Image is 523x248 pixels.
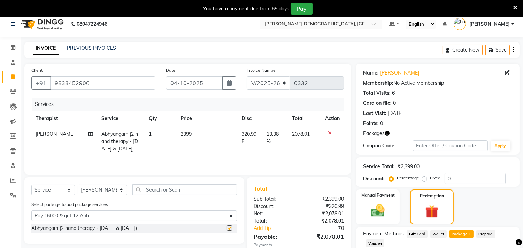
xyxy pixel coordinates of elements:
span: 1 [467,233,471,237]
div: [DATE] [388,110,403,117]
span: Packages [363,130,385,137]
span: 13.38 % [267,131,284,145]
label: Select package to add package services [31,201,108,208]
div: Discount: [248,203,299,210]
div: ₹2,399.00 [299,195,349,203]
div: 0 [380,120,383,127]
span: 2399 [180,131,192,137]
img: _cash.svg [367,203,389,218]
span: Abhyangam (2 hand therapy - [DATE] & [DATE]) [101,131,138,152]
div: ₹2,078.01 [299,210,349,217]
div: ₹2,078.01 [299,217,349,225]
div: Services [32,98,349,111]
label: Manual Payment [361,192,395,199]
button: Pay [291,3,313,15]
div: Name: [363,69,379,77]
button: Create New [443,45,483,55]
a: PREVIOUS INVOICES [67,45,116,51]
div: ₹0 [307,225,349,232]
span: Wallet [430,230,447,238]
button: +91 [31,76,51,90]
div: Last Visit: [363,110,386,117]
label: Percentage [397,175,419,181]
input: Enter Offer / Coupon Code [413,140,487,151]
div: ₹2,399.00 [398,163,420,170]
div: Membership: [363,79,393,87]
div: Points: [363,120,379,127]
div: Service Total: [363,163,395,170]
img: logo [18,14,66,34]
div: Payments [254,242,344,248]
th: Qty [145,111,176,126]
div: Sub Total: [248,195,299,203]
th: Action [321,111,344,126]
div: Total: [248,217,299,225]
div: 6 [392,90,395,97]
div: You have a payment due from 65 days [203,5,289,13]
div: ₹2,078.01 [299,232,349,241]
div: 0 [393,100,396,107]
span: Prepaid [476,230,495,238]
div: Payable: [248,232,299,241]
div: ₹320.99 [299,203,349,210]
div: Card on file: [363,100,392,107]
a: Add Tip [248,225,307,232]
div: Abhyangam (2 hand therapy - [DATE] & [DATE]) [31,225,137,232]
label: Redemption [420,193,444,199]
th: Disc [237,111,288,126]
label: Client [31,67,43,73]
img: _gift.svg [421,203,442,219]
span: | [262,131,264,145]
span: Gift Card [407,230,428,238]
div: Coupon Code [363,142,413,149]
span: Package [449,230,474,238]
label: Invoice Number [247,67,277,73]
a: INVOICE [33,42,59,55]
span: 2078.01 [292,131,310,137]
span: [PERSON_NAME] [36,131,75,137]
div: Discount: [363,175,385,183]
img: Latika Sawant [454,18,466,30]
b: 08047224946 [77,14,107,34]
button: Save [485,45,510,55]
label: Fixed [430,175,440,181]
th: Therapist [31,111,97,126]
a: [PERSON_NAME] [380,69,419,77]
th: Price [176,111,237,126]
span: Total [254,185,270,192]
input: Search by Name/Mobile/Email/Code [50,76,155,90]
div: No Active Membership [363,79,513,87]
span: 1 [149,131,152,137]
span: [PERSON_NAME] [469,21,510,28]
th: Total [288,111,321,126]
button: Apply [491,141,510,151]
div: Total Visits: [363,90,391,97]
span: Payment Methods [363,230,404,238]
th: Service [97,111,145,126]
div: Net: [248,210,299,217]
input: Search or Scan [132,184,237,195]
span: 320.99 F [241,131,260,145]
span: Voucher [366,239,384,247]
label: Date [166,67,175,73]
